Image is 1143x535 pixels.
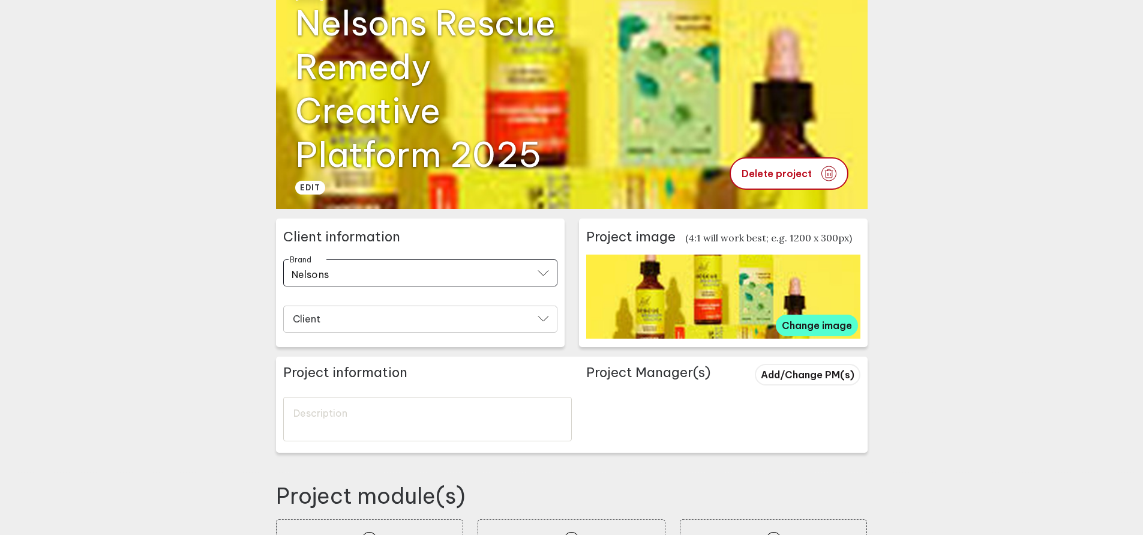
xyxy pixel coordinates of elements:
span: Add/Change PM(s) [761,369,854,381]
button: Add/Change PM(s) [755,364,860,385]
button: Open [538,306,549,332]
label: Brand [290,255,312,264]
span: Delete project [742,169,812,178]
h2: Client information [283,228,557,245]
button: edit [295,181,326,195]
h2: Project image [586,228,676,245]
span: Change image [782,319,852,331]
h2: Project module(s) [276,482,868,510]
button: Open [538,260,549,286]
h2: Project information [283,364,572,387]
h3: Project Manager(s) [586,364,740,387]
button: Delete project [730,157,848,190]
button: Change image [776,315,858,336]
p: (4:1 will work best; e.g. 1200 x 300px) [685,232,852,244]
h1: Nelsons Rescue Remedy Creative Platform 2025 [295,1,556,176]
